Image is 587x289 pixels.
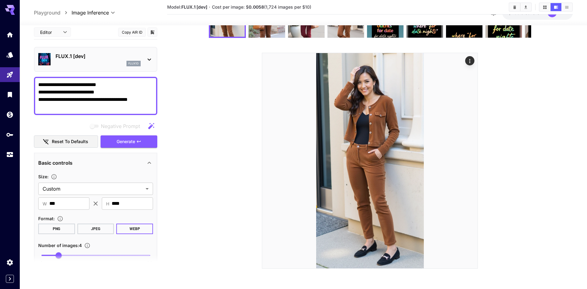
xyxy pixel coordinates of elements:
b: 0.0058 [249,4,264,10]
span: credits left [521,10,543,15]
b: FLUX.1 [dev] [181,4,207,10]
button: Copy AIR ID [118,27,146,36]
div: Show images in grid viewShow images in video viewShow images in list view [539,2,573,12]
div: Settings [6,258,14,266]
button: Show images in grid view [539,3,550,11]
div: Clear ImagesDownload All [509,2,532,12]
button: Clear Images [509,3,520,11]
span: Editor [40,29,59,35]
div: Basic controls [38,155,153,170]
span: Format : [38,216,55,221]
p: FLUX.1 [dev] [56,52,141,60]
p: flux1d [128,61,139,66]
nav: breadcrumb [34,9,72,16]
div: Home [6,31,14,39]
button: Reset to defaults [34,135,98,148]
div: Library [6,91,14,98]
div: Models [6,51,14,59]
button: Specify how many images to generate in a single request. Each image generation will be charged se... [82,242,93,249]
button: Adjust the dimensions of the generated image by specifying its width and height in pixels, or sel... [48,174,60,180]
div: API Keys [6,131,14,138]
button: Show images in list view [561,3,572,11]
button: JPEG [77,223,114,234]
button: PNG [38,223,75,234]
div: Usage [6,151,14,159]
span: Generate [117,138,135,145]
img: dtW1UaS6xfSACUKAOY9WXHGSwAEZVFrZNdFWcW95k+V3M8205li32Y5TH1GaAiFRAMntpG82StDLuFnPDk+GaTfWGi7ADobEC... [262,53,477,268]
span: Size : [38,174,48,179]
div: Actions [465,56,474,65]
p: · [209,3,210,11]
span: $1.88 [508,10,521,15]
span: Cost per image: $ (1,724 images per $10) [212,4,311,10]
a: Playground [34,9,60,16]
button: Expand sidebar [6,275,14,283]
div: Wallet [6,111,14,118]
div: Playground [6,71,14,79]
button: WEBP [116,223,153,234]
span: Number of images : 4 [38,242,82,248]
span: Model: [167,4,207,10]
p: Basic controls [38,159,72,166]
div: FLUX.1 [dev]flux1d [38,50,153,69]
button: Show images in video view [551,3,561,11]
span: Custom [43,185,143,192]
button: Download All [520,3,531,11]
button: Generate [101,135,157,148]
span: W [43,200,47,207]
span: H [106,200,109,207]
button: Choose the file format for the output image. [55,216,66,222]
span: Image Inference [72,9,109,16]
span: Negative prompts are not compatible with the selected model. [89,122,145,130]
span: Negative Prompt [101,122,140,130]
button: Add to library [150,28,155,36]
